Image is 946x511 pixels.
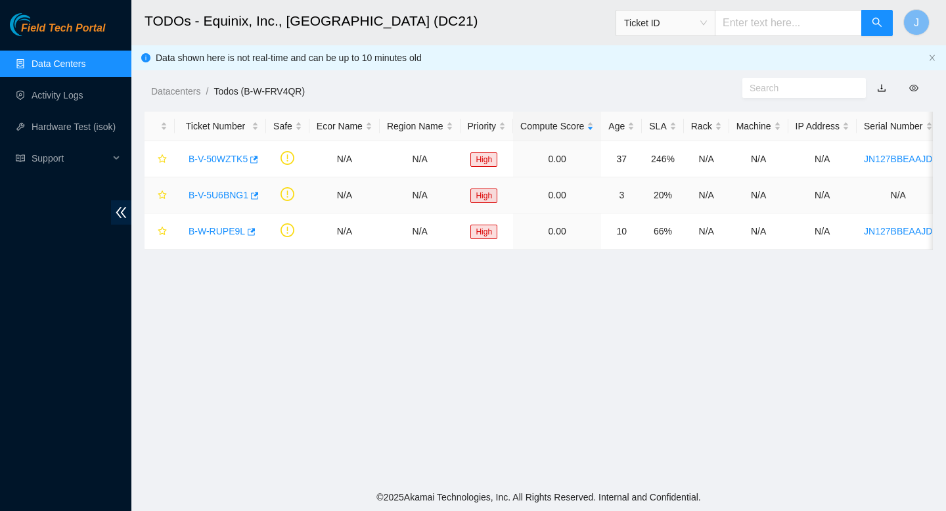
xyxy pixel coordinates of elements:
[470,152,497,167] span: High
[684,213,729,250] td: N/A
[864,154,932,164] a: JN127BBEAAJD
[189,154,248,164] a: B-V-50WZTK5
[715,10,862,36] input: Enter text here...
[281,187,294,201] span: exclamation-circle
[729,213,788,250] td: N/A
[750,81,848,95] input: Search
[788,177,857,213] td: N/A
[158,154,167,165] span: star
[158,227,167,237] span: star
[309,213,380,250] td: N/A
[206,86,208,97] span: /
[309,177,380,213] td: N/A
[158,190,167,201] span: star
[10,13,66,36] img: Akamai Technologies
[624,13,707,33] span: Ticket ID
[864,226,932,236] a: JN127BBEAAJD
[21,22,105,35] span: Field Tech Portal
[684,141,729,177] td: N/A
[513,213,601,250] td: 0.00
[642,177,683,213] td: 20%
[601,141,642,177] td: 37
[309,141,380,177] td: N/A
[872,17,882,30] span: search
[10,24,105,41] a: Akamai TechnologiesField Tech Portal
[131,483,946,511] footer: © 2025 Akamai Technologies, Inc. All Rights Reserved. Internal and Confidential.
[281,223,294,237] span: exclamation-circle
[788,141,857,177] td: N/A
[909,83,918,93] span: eye
[32,145,109,171] span: Support
[601,177,642,213] td: 3
[914,14,919,31] span: J
[642,213,683,250] td: 66%
[152,221,168,242] button: star
[152,185,168,206] button: star
[470,225,497,239] span: High
[601,213,642,250] td: 10
[380,213,461,250] td: N/A
[189,226,245,236] a: B-W-RUPE9L
[861,10,893,36] button: search
[111,200,131,225] span: double-left
[903,9,930,35] button: J
[152,148,168,169] button: star
[729,177,788,213] td: N/A
[380,141,461,177] td: N/A
[470,189,497,203] span: High
[928,54,936,62] button: close
[281,151,294,165] span: exclamation-circle
[513,141,601,177] td: 0.00
[513,177,601,213] td: 0.00
[16,154,25,163] span: read
[867,78,896,99] button: download
[151,86,200,97] a: Datacenters
[32,90,83,100] a: Activity Logs
[189,190,248,200] a: B-V-5U6BNG1
[729,141,788,177] td: N/A
[380,177,461,213] td: N/A
[642,141,683,177] td: 246%
[32,58,85,69] a: Data Centers
[32,122,116,132] a: Hardware Test (isok)
[214,86,305,97] a: Todos (B-W-FRV4QR)
[877,83,886,93] a: download
[788,213,857,250] td: N/A
[857,177,939,213] td: N/A
[684,177,729,213] td: N/A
